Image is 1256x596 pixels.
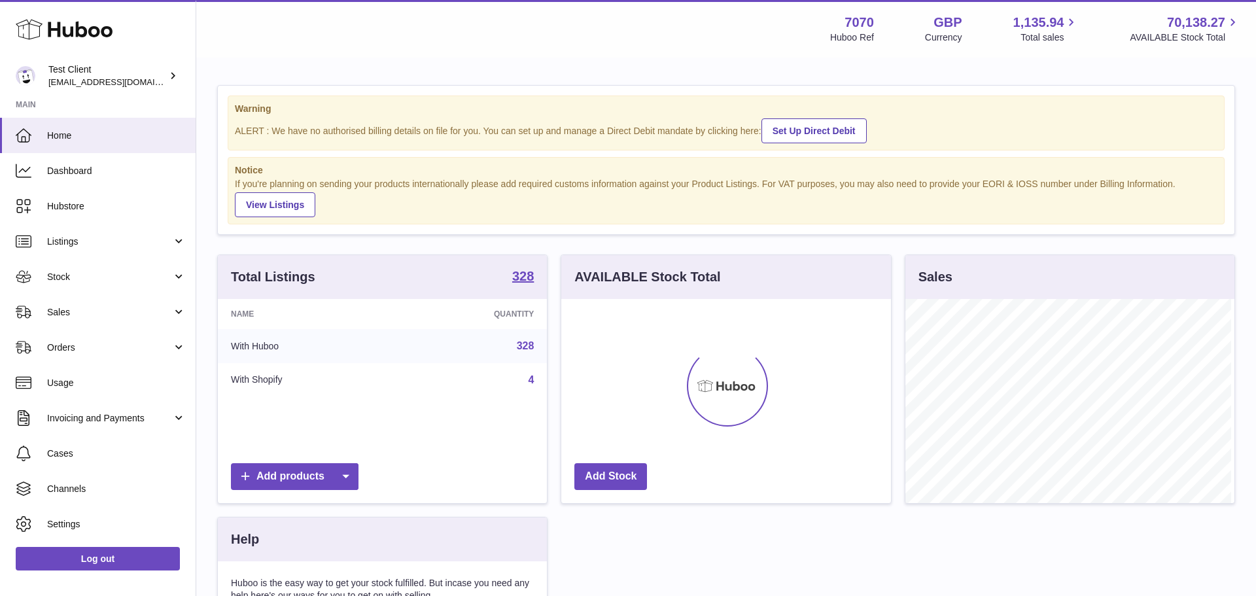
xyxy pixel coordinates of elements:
h3: Total Listings [231,268,315,286]
span: Sales [47,306,172,319]
th: Quantity [395,299,547,329]
div: If you're planning on sending your products internationally please add required customs informati... [235,178,1217,217]
a: 1,135.94 Total sales [1013,14,1079,44]
a: Set Up Direct Debit [761,118,867,143]
span: Settings [47,518,186,531]
a: 4 [528,374,534,385]
span: Dashboard [47,165,186,177]
h3: Help [231,531,259,548]
span: Stock [47,271,172,283]
span: Total sales [1020,31,1079,44]
img: internalAdmin-7070@internal.huboo.com [16,66,35,86]
span: 70,138.27 [1167,14,1225,31]
a: View Listings [235,192,315,217]
td: With Shopify [218,363,395,397]
span: Invoicing and Payments [47,412,172,425]
h3: Sales [918,268,952,286]
span: Usage [47,377,186,389]
td: With Huboo [218,329,395,363]
a: 70,138.27 AVAILABLE Stock Total [1130,14,1240,44]
span: Orders [47,342,172,354]
a: Log out [16,547,180,570]
strong: GBP [933,14,962,31]
span: 1,135.94 [1013,14,1064,31]
span: Cases [47,447,186,460]
div: Test Client [48,63,166,88]
strong: Warning [235,103,1217,115]
a: Add Stock [574,463,647,490]
strong: 328 [512,270,534,283]
span: Channels [47,483,186,495]
div: Huboo Ref [830,31,874,44]
span: [EMAIL_ADDRESS][DOMAIN_NAME] [48,77,192,87]
th: Name [218,299,395,329]
span: Listings [47,236,172,248]
a: 328 [512,270,534,285]
strong: Notice [235,164,1217,177]
strong: 7070 [845,14,874,31]
span: Hubstore [47,200,186,213]
a: Add products [231,463,358,490]
div: Currency [925,31,962,44]
span: Home [47,130,186,142]
h3: AVAILABLE Stock Total [574,268,720,286]
span: AVAILABLE Stock Total [1130,31,1240,44]
a: 328 [517,340,534,351]
div: ALERT : We have no authorised billing details on file for you. You can set up and manage a Direct... [235,116,1217,143]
